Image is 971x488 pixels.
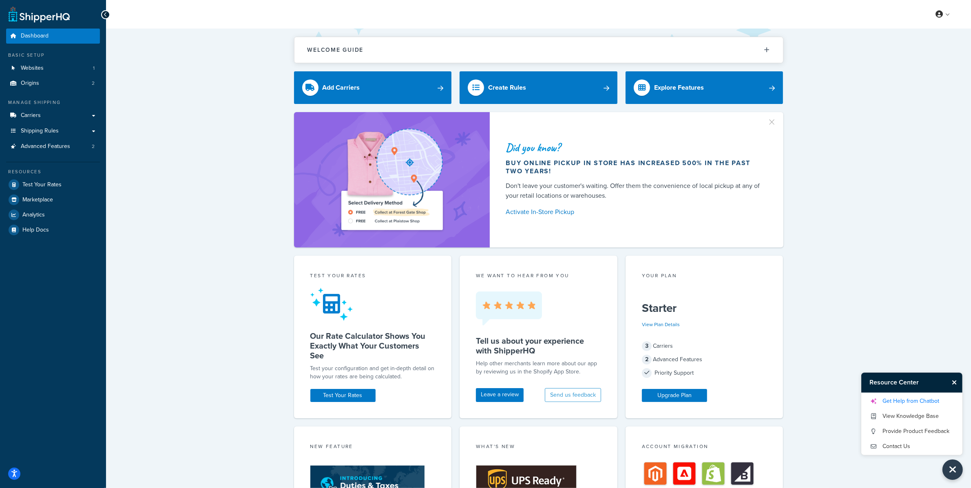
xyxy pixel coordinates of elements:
[476,336,601,356] h5: Tell us about your experience with ShipperHQ
[654,82,704,93] div: Explore Features
[506,206,764,218] a: Activate In-Store Pickup
[626,71,783,104] a: Explore Features
[642,354,767,365] div: Advanced Features
[6,29,100,44] a: Dashboard
[6,61,100,76] a: Websites1
[476,360,601,376] p: Help other merchants learn more about our app by reviewing us in the Shopify App Store.
[6,168,100,175] div: Resources
[506,181,764,201] div: Don't leave your customer's waiting. Offer them the convenience of local pickup at any of your re...
[6,139,100,154] a: Advanced Features2
[6,223,100,237] a: Help Docs
[642,321,680,328] a: View Plan Details
[642,340,767,352] div: Carriers
[6,177,100,192] a: Test Your Rates
[318,124,466,235] img: ad-shirt-map-b0359fc47e01cab431d101c4b569394f6a03f54285957d908178d52f29eb9668.png
[869,440,954,453] a: Contact Us
[310,443,436,452] div: New Feature
[488,82,526,93] div: Create Rules
[642,355,652,364] span: 2
[22,212,45,219] span: Analytics
[92,143,95,150] span: 2
[476,388,524,402] a: Leave a review
[6,76,100,91] a: Origins2
[21,65,44,72] span: Websites
[942,459,963,480] button: Close Resource Center
[869,410,954,423] a: View Knowledge Base
[6,61,100,76] li: Websites
[6,99,100,106] div: Manage Shipping
[6,76,100,91] li: Origins
[21,112,41,119] span: Carriers
[22,197,53,203] span: Marketplace
[6,108,100,123] a: Carriers
[21,33,49,40] span: Dashboard
[310,364,436,381] div: Test your configuration and get in-depth detail on how your rates are being calculated.
[642,341,652,351] span: 3
[294,71,452,104] a: Add Carriers
[310,389,376,402] a: Test Your Rates
[93,65,95,72] span: 1
[642,443,767,452] div: Account Migration
[642,367,767,379] div: Priority Support
[545,388,601,402] button: Send us feedback
[6,192,100,207] a: Marketplace
[506,142,764,153] div: Did you know?
[310,331,436,360] h5: Our Rate Calculator Shows You Exactly What Your Customers See
[310,272,436,281] div: Test your rates
[22,227,49,234] span: Help Docs
[6,52,100,59] div: Basic Setup
[323,82,360,93] div: Add Carriers
[869,395,954,408] a: Get Help from Chatbot
[21,128,59,135] span: Shipping Rules
[6,139,100,154] li: Advanced Features
[22,181,62,188] span: Test Your Rates
[642,389,707,402] a: Upgrade Plan
[307,47,364,53] h2: Welcome Guide
[506,159,764,175] div: Buy online pickup in store has increased 500% in the past two years!
[294,37,783,63] button: Welcome Guide
[476,272,601,279] p: we want to hear from you
[92,80,95,87] span: 2
[460,71,617,104] a: Create Rules
[21,143,70,150] span: Advanced Features
[21,80,39,87] span: Origins
[6,208,100,222] a: Analytics
[642,302,767,315] h5: Starter
[861,373,948,392] h3: Resource Center
[948,378,962,387] button: Close Resource Center
[869,425,954,438] a: Provide Product Feedback
[642,272,767,281] div: Your Plan
[6,124,100,139] a: Shipping Rules
[476,443,601,452] div: What's New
